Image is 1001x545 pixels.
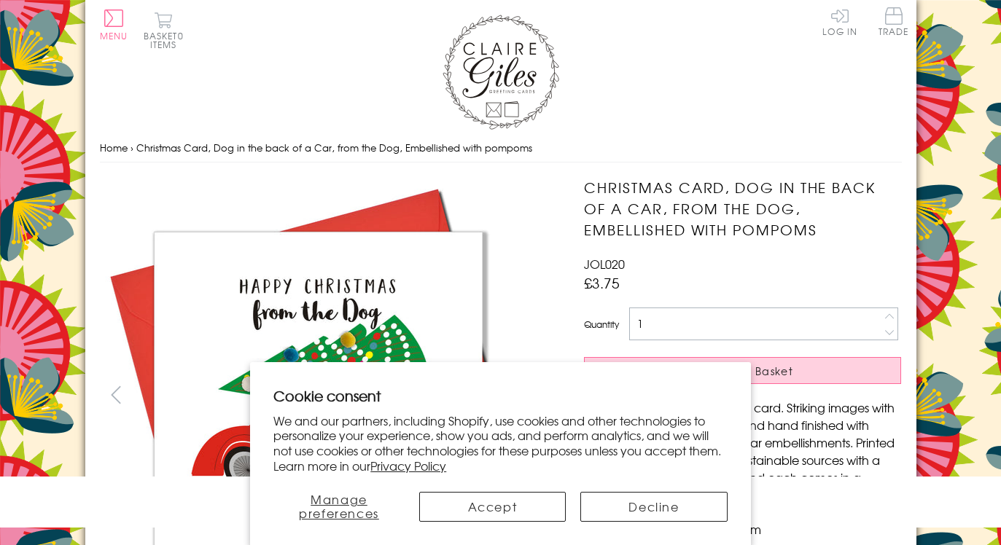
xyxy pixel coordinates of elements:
span: Add to Basket [710,364,793,378]
span: £3.75 [584,272,620,293]
button: Accept [419,492,566,522]
button: prev [100,378,133,411]
span: › [131,141,133,154]
span: Menu [100,29,128,42]
span: Christmas Card, Dog in the back of a Car, from the Dog, Embellished with pompoms [136,141,532,154]
button: Add to Basket [584,357,901,384]
h1: Christmas Card, Dog in the back of a Car, from the Dog, Embellished with pompoms [584,177,901,240]
img: Claire Giles Greetings Cards [443,15,559,130]
button: Manage preferences [273,492,404,522]
span: JOL020 [584,255,625,272]
span: 0 items [150,29,184,51]
p: We and our partners, including Shopify, use cookies and other technologies to personalize your ex... [273,413,728,474]
button: Decline [580,492,728,522]
label: Quantity [584,318,619,331]
a: Home [100,141,128,154]
a: Privacy Policy [370,457,446,474]
button: Basket0 items [144,12,184,49]
span: Trade [879,7,909,36]
h2: Cookie consent [273,385,728,406]
a: Log In [822,7,857,36]
button: Menu [100,9,128,40]
a: Trade [879,7,909,39]
nav: breadcrumbs [100,133,902,163]
span: Manage preferences [299,490,379,522]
